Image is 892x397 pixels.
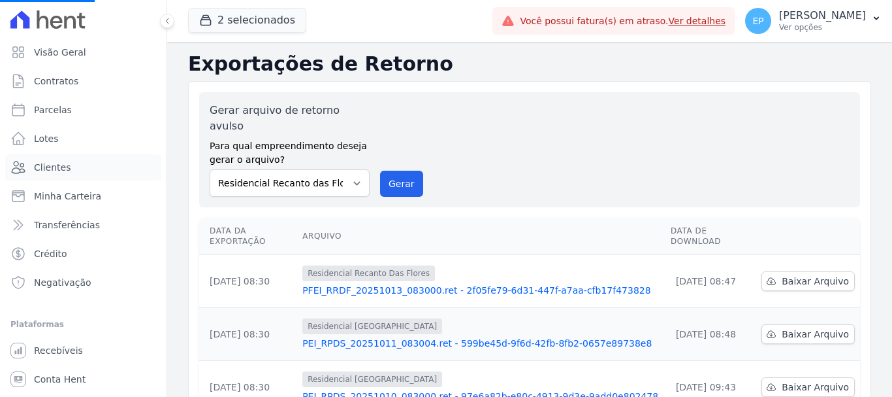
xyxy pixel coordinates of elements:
[782,275,849,288] span: Baixar Arquivo
[782,328,849,341] span: Baixar Arquivo
[302,319,442,334] span: Residencial [GEOGRAPHIC_DATA]
[34,247,67,260] span: Crédito
[297,218,665,255] th: Arquivo
[5,97,161,123] a: Parcelas
[5,366,161,392] a: Conta Hent
[779,9,866,22] p: [PERSON_NAME]
[34,190,101,203] span: Minha Carteira
[5,154,161,181] a: Clientes
[34,46,86,59] span: Visão Geral
[380,171,423,197] button: Gerar
[199,255,297,308] td: [DATE] 08:30
[5,337,161,364] a: Recebíveis
[5,241,161,267] a: Crédito
[5,68,161,94] a: Contratos
[5,39,161,65] a: Visão Geral
[782,381,849,394] span: Baixar Arquivo
[761,324,855,344] a: Baixar Arquivo
[34,218,100,232] span: Transferências
[210,103,370,134] label: Gerar arquivo de retorno avulso
[302,266,435,281] span: Residencial Recanto Das Flores
[761,377,855,397] a: Baixar Arquivo
[34,276,91,289] span: Negativação
[302,284,660,297] a: PFEI_RRDF_20251013_083000.ret - 2f05fe79-6d31-447f-a7aa-cfb17f473828
[34,75,78,88] span: Contratos
[735,3,892,39] button: EP [PERSON_NAME] Ver opções
[210,134,370,167] label: Para qual empreendimento deseja gerar o arquivo?
[5,126,161,152] a: Lotes
[665,255,756,308] td: [DATE] 08:47
[520,14,725,28] span: Você possui fatura(s) em atraso.
[752,16,763,26] span: EP
[665,308,756,361] td: [DATE] 08:48
[188,52,871,76] h2: Exportações de Retorno
[10,317,156,332] div: Plataformas
[34,344,83,357] span: Recebíveis
[199,308,297,361] td: [DATE] 08:30
[5,183,161,209] a: Minha Carteira
[669,16,726,26] a: Ver detalhes
[302,371,442,387] span: Residencial [GEOGRAPHIC_DATA]
[302,337,660,350] a: PEI_RPDS_20251011_083004.ret - 599be45d-9f6d-42fb-8fb2-0657e89738e8
[5,212,161,238] a: Transferências
[5,269,161,296] a: Negativação
[779,22,866,33] p: Ver opções
[34,161,71,174] span: Clientes
[199,218,297,255] th: Data da Exportação
[34,103,72,116] span: Parcelas
[34,373,86,386] span: Conta Hent
[34,132,59,145] span: Lotes
[761,271,855,291] a: Baixar Arquivo
[188,8,306,33] button: 2 selecionados
[665,218,756,255] th: Data de Download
